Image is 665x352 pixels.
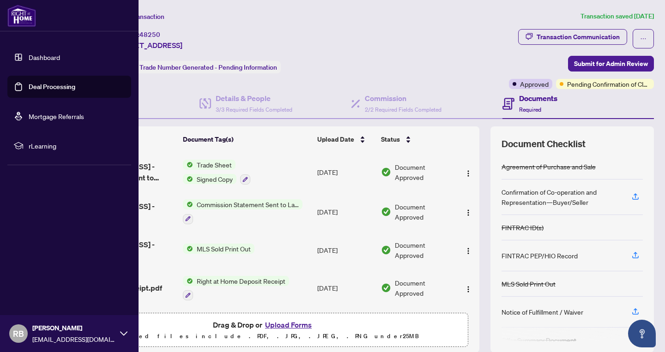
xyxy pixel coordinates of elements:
img: Document Status [381,283,391,293]
button: Status IconTrade SheetStatus IconSigned Copy [183,160,250,185]
img: Document Status [381,167,391,177]
img: Logo [465,286,472,293]
button: Transaction Communication [518,29,627,45]
button: Status IconRight at Home Deposit Receipt [183,276,289,301]
div: Agreement of Purchase and Sale [502,161,596,172]
span: Document Checklist [502,137,586,150]
span: View Transaction [115,12,164,21]
div: FINTRAC ID(s) [502,222,544,233]
img: Logo [465,247,472,255]
h4: Details & People [216,93,292,104]
td: [DATE] [314,268,377,308]
span: Upload Date [317,134,354,144]
button: Logo [461,204,476,219]
span: [STREET_ADDRESS] [115,40,182,51]
span: Approved [520,79,549,89]
td: [DATE] [314,232,377,268]
span: ellipsis [640,36,647,42]
span: Pending Confirmation of Closing [567,79,650,89]
span: Signed Copy [193,174,236,184]
button: Open asap [628,320,656,347]
span: Trade Number Generated - Pending Information [139,63,277,72]
span: Required [519,106,541,113]
button: Logo [461,243,476,257]
span: RB [13,327,24,340]
td: [DATE] [314,308,377,347]
div: Transaction Communication [537,30,620,44]
div: Confirmation of Co-operation and Representation—Buyer/Seller [502,187,621,207]
img: Document Status [381,245,391,255]
h4: Documents [519,93,557,104]
td: [DATE] [314,152,377,192]
img: Logo [465,209,472,216]
span: Drag & Drop or [213,319,314,331]
th: Status [377,126,457,152]
button: Logo [461,280,476,295]
span: Drag & Drop orUpload FormsSupported files include .PDF, .JPG, .JPEG, .PNG under25MB [60,313,468,347]
button: Status IconCommission Statement Sent to Lawyer [183,199,302,224]
a: Mortgage Referrals [29,112,84,120]
span: 3/3 Required Fields Completed [216,106,292,113]
span: [EMAIL_ADDRESS][DOMAIN_NAME] [32,334,115,344]
h4: Commission [365,93,441,104]
img: Status Icon [183,276,193,286]
a: Deal Processing [29,83,75,91]
img: Status Icon [183,244,193,254]
button: Submit for Admin Review [568,56,654,72]
div: MLS Sold Print Out [502,279,556,289]
span: rLearning [29,141,125,151]
span: Document Approved [395,278,453,298]
span: Document Approved [395,202,453,222]
img: Status Icon [183,174,193,184]
span: Document Approved [395,162,453,182]
img: Logo [465,170,472,177]
th: Document Tag(s) [179,126,314,152]
span: Document Approved [395,240,453,260]
article: Transaction saved [DATE] [580,11,654,22]
div: Status: [115,61,281,73]
img: Document Status [381,207,391,217]
button: Logo [461,165,476,179]
div: FINTRAC PEP/HIO Record [502,251,578,261]
span: [PERSON_NAME] [32,323,115,333]
span: Submit for Admin Review [574,56,648,71]
span: 2/2 Required Fields Completed [365,106,441,113]
span: Status [381,134,400,144]
button: Upload Forms [262,319,314,331]
td: [DATE] [314,192,377,232]
span: 48250 [139,30,160,39]
p: Supported files include .PDF, .JPG, .JPEG, .PNG under 25 MB [65,331,462,342]
span: Commission Statement Sent to Lawyer [193,199,302,209]
img: Status Icon [183,199,193,209]
button: Status IconMLS Sold Print Out [183,244,254,254]
th: Upload Date [314,126,377,152]
div: Notice of Fulfillment / Waiver [502,307,583,317]
img: logo [7,5,36,27]
span: Right at Home Deposit Receipt [193,276,289,286]
span: Trade Sheet [193,160,236,170]
img: Status Icon [183,160,193,170]
a: Dashboard [29,53,60,61]
span: MLS Sold Print Out [193,244,254,254]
